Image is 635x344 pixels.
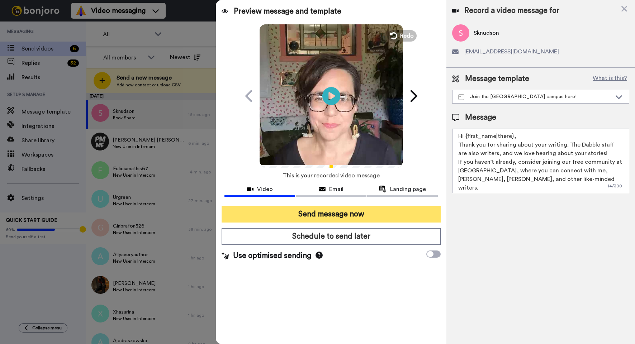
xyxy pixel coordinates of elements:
textarea: Hi {first_name|there}, Thank you for sharing about your writing. The Dabble staff are also writer... [452,129,629,193]
button: Send message now [222,206,441,223]
span: Message [465,112,496,123]
span: Video [257,185,273,193]
span: This is your recorded video message [283,168,380,183]
button: Schedule to send later [222,228,441,245]
span: Message template [465,73,529,84]
img: Message-temps.svg [458,94,464,100]
div: Join the [GEOGRAPHIC_DATA] campus here! [458,93,612,100]
span: Use optimised sending [233,250,311,261]
span: [EMAIL_ADDRESS][DOMAIN_NAME] [464,47,559,56]
span: Landing page [390,185,426,193]
span: Email [329,185,343,193]
button: What is this? [591,73,629,84]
